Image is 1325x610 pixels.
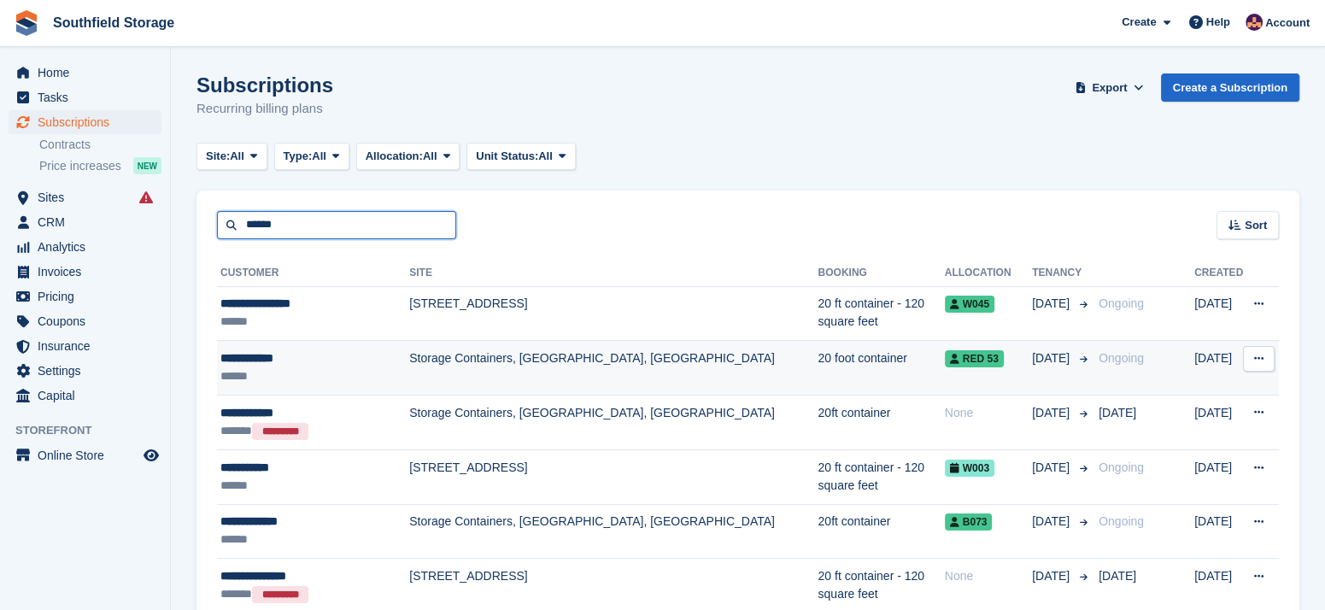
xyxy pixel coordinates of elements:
[9,110,161,134] a: menu
[1246,14,1263,31] img: Sharon Law
[409,395,818,449] td: Storage Containers, [GEOGRAPHIC_DATA], [GEOGRAPHIC_DATA]
[1194,341,1243,396] td: [DATE]
[9,260,161,284] a: menu
[1032,567,1073,585] span: [DATE]
[9,334,161,358] a: menu
[9,284,161,308] a: menu
[15,422,170,439] span: Storefront
[9,235,161,259] a: menu
[945,296,994,313] span: W045
[409,341,818,396] td: Storage Containers, [GEOGRAPHIC_DATA], [GEOGRAPHIC_DATA]
[538,148,553,165] span: All
[9,185,161,209] a: menu
[39,158,121,174] span: Price increases
[284,148,313,165] span: Type:
[1072,73,1147,102] button: Export
[38,110,140,134] span: Subscriptions
[818,286,944,341] td: 20 ft container - 120 square feet
[38,284,140,308] span: Pricing
[1245,217,1267,234] span: Sort
[1265,15,1310,32] span: Account
[39,137,161,153] a: Contracts
[409,504,818,559] td: Storage Containers, [GEOGRAPHIC_DATA], [GEOGRAPHIC_DATA]
[945,260,1032,287] th: Allocation
[945,460,994,477] span: W003
[818,504,944,559] td: 20ft container
[1122,14,1156,31] span: Create
[1099,569,1136,583] span: [DATE]
[38,235,140,259] span: Analytics
[423,148,437,165] span: All
[9,359,161,383] a: menu
[38,85,140,109] span: Tasks
[196,143,267,171] button: Site: All
[1032,404,1073,422] span: [DATE]
[945,513,993,531] span: B073
[38,359,140,383] span: Settings
[1194,395,1243,449] td: [DATE]
[1099,351,1144,365] span: Ongoing
[409,286,818,341] td: [STREET_ADDRESS]
[1099,406,1136,419] span: [DATE]
[38,185,140,209] span: Sites
[1032,260,1092,287] th: Tenancy
[39,156,161,175] a: Price increases NEW
[9,443,161,467] a: menu
[206,148,230,165] span: Site:
[14,10,39,36] img: stora-icon-8386f47178a22dfd0bd8f6a31ec36ba5ce8667c1dd55bd0f319d3a0aa187defe.svg
[312,148,326,165] span: All
[141,445,161,466] a: Preview store
[38,210,140,234] span: CRM
[9,309,161,333] a: menu
[196,99,333,119] p: Recurring billing plans
[38,334,140,358] span: Insurance
[9,384,161,408] a: menu
[466,143,575,171] button: Unit Status: All
[38,384,140,408] span: Capital
[409,449,818,504] td: [STREET_ADDRESS]
[230,148,244,165] span: All
[1206,14,1230,31] span: Help
[1092,79,1127,97] span: Export
[133,157,161,174] div: NEW
[9,85,161,109] a: menu
[1194,286,1243,341] td: [DATE]
[945,404,1032,422] div: None
[818,449,944,504] td: 20 ft container - 120 square feet
[217,260,409,287] th: Customer
[1161,73,1299,102] a: Create a Subscription
[9,61,161,85] a: menu
[38,260,140,284] span: Invoices
[1194,449,1243,504] td: [DATE]
[38,61,140,85] span: Home
[1099,296,1144,310] span: Ongoing
[46,9,181,37] a: Southfield Storage
[818,395,944,449] td: 20ft container
[38,309,140,333] span: Coupons
[1194,504,1243,559] td: [DATE]
[196,73,333,97] h1: Subscriptions
[1194,260,1243,287] th: Created
[818,260,944,287] th: Booking
[9,210,161,234] a: menu
[476,148,538,165] span: Unit Status:
[1032,459,1073,477] span: [DATE]
[139,191,153,204] i: Smart entry sync failures have occurred
[945,567,1032,585] div: None
[356,143,460,171] button: Allocation: All
[409,260,818,287] th: Site
[818,341,944,396] td: 20 foot container
[38,443,140,467] span: Online Store
[366,148,423,165] span: Allocation:
[1032,513,1073,531] span: [DATE]
[1099,460,1144,474] span: Ongoing
[274,143,349,171] button: Type: All
[1032,295,1073,313] span: [DATE]
[1099,514,1144,528] span: Ongoing
[945,350,1004,367] span: RED 53
[1032,349,1073,367] span: [DATE]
